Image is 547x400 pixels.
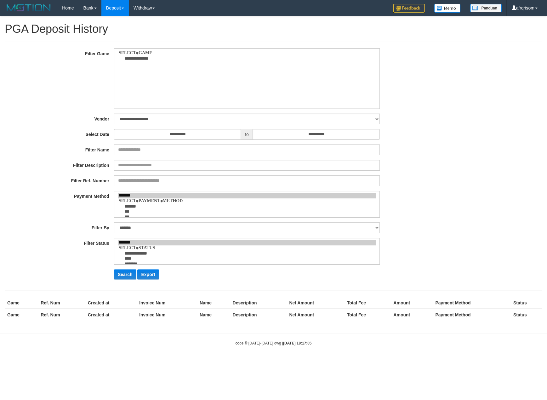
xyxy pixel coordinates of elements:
[114,269,136,279] button: Search
[287,297,344,309] th: Net Amount
[287,309,344,321] th: Net Amount
[470,4,502,12] img: panduan.png
[283,341,311,345] strong: [DATE] 18:17:05
[5,309,38,321] th: Game
[391,297,433,309] th: Amount
[197,297,230,309] th: Name
[85,309,137,321] th: Created at
[345,297,391,309] th: Total Fee
[511,297,542,309] th: Status
[197,309,230,321] th: Name
[38,297,85,309] th: Ref. Num
[38,309,85,321] th: Ref. Num
[5,297,38,309] th: Game
[511,309,542,321] th: Status
[391,309,433,321] th: Amount
[433,297,511,309] th: Payment Method
[137,309,197,321] th: Invoice Num
[241,129,253,140] span: to
[434,4,461,13] img: Button%20Memo.svg
[433,309,511,321] th: Payment Method
[236,341,312,345] small: code © [DATE]-[DATE] dwg |
[5,23,542,35] h1: PGA Deposit History
[85,297,137,309] th: Created at
[345,309,391,321] th: Total Fee
[230,297,287,309] th: Description
[5,3,53,13] img: MOTION_logo.png
[137,297,197,309] th: Invoice Num
[230,309,287,321] th: Description
[137,269,159,279] button: Export
[393,4,425,13] img: Feedback.jpg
